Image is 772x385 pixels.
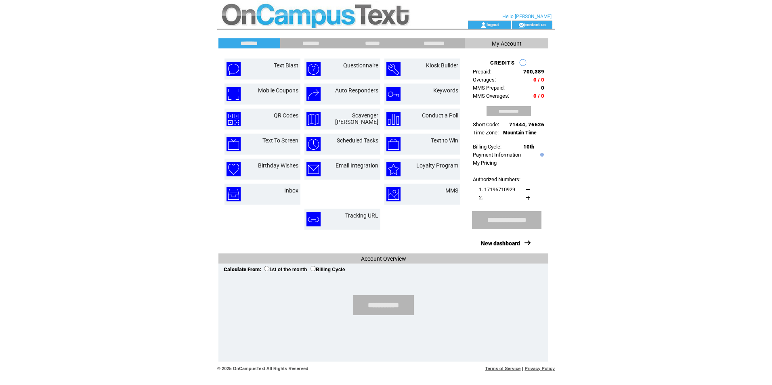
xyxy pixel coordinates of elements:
[264,266,269,271] input: 1st of the month
[361,255,406,262] span: Account Overview
[473,69,491,75] span: Prepaid:
[431,137,458,144] a: Text to Win
[258,162,298,169] a: Birthday Wishes
[490,60,515,66] span: CREDITS
[492,40,522,47] span: My Account
[473,176,520,182] span: Authorized Numbers:
[306,87,321,101] img: auto-responders.png
[433,87,458,94] a: Keywords
[523,144,534,150] span: 10th
[310,266,316,271] input: Billing Cycle
[258,87,298,94] a: Mobile Coupons
[227,62,241,76] img: text-blast.png
[541,85,544,91] span: 0
[473,160,497,166] a: My Pricing
[264,267,307,272] label: 1st of the month
[386,162,401,176] img: loyalty-program.png
[227,187,241,201] img: inbox.png
[524,366,555,371] a: Privacy Policy
[502,14,552,19] span: Hello [PERSON_NAME]
[343,62,378,69] a: Questionnaire
[306,137,321,151] img: scheduled-tasks.png
[306,62,321,76] img: questionnaire.png
[345,212,378,219] a: Tracking URL
[473,144,501,150] span: Billing Cycle:
[227,162,241,176] img: birthday-wishes.png
[523,69,544,75] span: 700,389
[217,366,308,371] span: © 2025 OnCampusText All Rights Reserved
[538,153,544,157] img: help.gif
[473,93,509,99] span: MMS Overages:
[479,186,515,192] span: 1. 17196710929
[426,62,458,69] a: Kiosk Builder
[386,62,401,76] img: kiosk-builder.png
[386,187,401,201] img: mms.png
[533,93,544,99] span: 0 / 0
[337,137,378,144] a: Scheduled Tasks
[473,77,496,83] span: Overages:
[473,85,505,91] span: MMS Prepaid:
[274,62,298,69] a: Text Blast
[524,22,546,27] a: contact us
[533,77,544,83] span: 0 / 0
[336,162,378,169] a: Email Integration
[224,266,261,272] span: Calculate From:
[473,121,499,128] span: Short Code:
[274,112,298,119] a: QR Codes
[335,112,378,125] a: Scavenger [PERSON_NAME]
[416,162,458,169] a: Loyalty Program
[481,240,520,247] a: New dashboard
[306,212,321,226] img: tracking-url.png
[473,130,499,136] span: Time Zone:
[386,87,401,101] img: keywords.png
[473,152,521,158] a: Payment Information
[522,366,523,371] span: |
[509,121,544,128] span: 71444, 76626
[306,162,321,176] img: email-integration.png
[487,22,499,27] a: logout
[445,187,458,194] a: MMS
[480,22,487,28] img: account_icon.gif
[227,137,241,151] img: text-to-screen.png
[306,112,321,126] img: scavenger-hunt.png
[284,187,298,194] a: Inbox
[262,137,298,144] a: Text To Screen
[227,87,241,101] img: mobile-coupons.png
[227,112,241,126] img: qr-codes.png
[335,87,378,94] a: Auto Responders
[386,137,401,151] img: text-to-win.png
[485,366,521,371] a: Terms of Service
[310,267,345,272] label: Billing Cycle
[518,22,524,28] img: contact_us_icon.gif
[479,195,483,201] span: 2.
[503,130,537,136] span: Mountain Time
[422,112,458,119] a: Conduct a Poll
[386,112,401,126] img: conduct-a-poll.png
